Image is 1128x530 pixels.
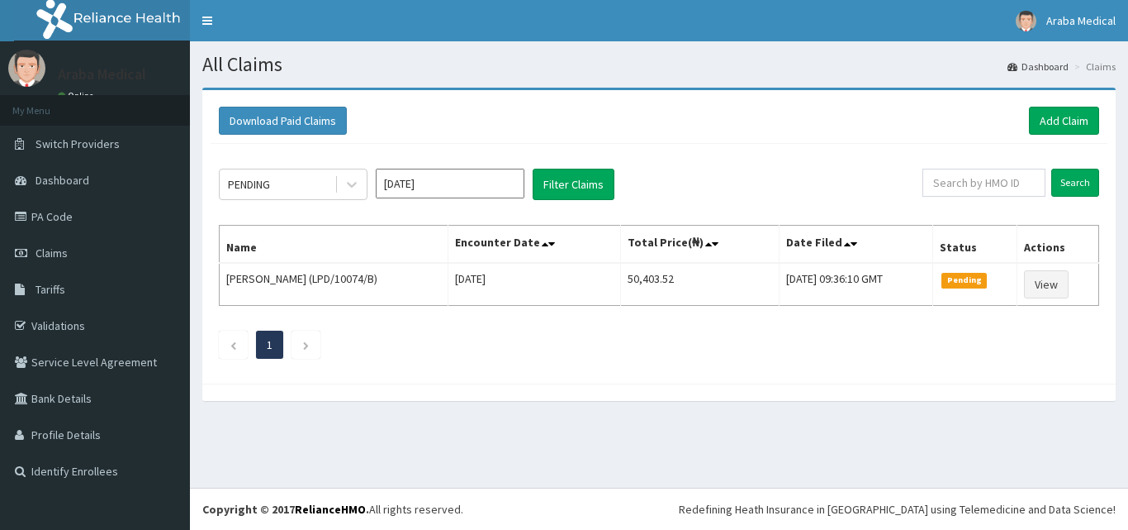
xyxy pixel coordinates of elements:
[267,337,273,352] a: Page 1 is your current page
[679,501,1116,518] div: Redefining Heath Insurance in [GEOGRAPHIC_DATA] using Telemedicine and Data Science!
[1017,226,1099,264] th: Actions
[1016,11,1036,31] img: User Image
[933,226,1017,264] th: Status
[448,226,620,264] th: Encounter Date
[36,246,68,260] span: Claims
[1029,107,1099,135] a: Add Claim
[220,226,448,264] th: Name
[219,107,347,135] button: Download Paid Claims
[922,169,1045,197] input: Search by HMO ID
[36,136,120,151] span: Switch Providers
[58,67,146,82] p: Araba Medical
[36,173,89,188] span: Dashboard
[533,169,614,200] button: Filter Claims
[620,226,780,264] th: Total Price(₦)
[941,273,987,288] span: Pending
[1070,60,1116,74] li: Claims
[1046,13,1116,28] span: Araba Medical
[202,54,1116,75] h1: All Claims
[620,263,780,306] td: 50,403.52
[36,282,65,297] span: Tariffs
[230,337,237,352] a: Previous page
[1007,60,1069,74] a: Dashboard
[376,169,524,198] input: Select Month and Year
[220,263,448,306] td: [PERSON_NAME] (LPD/10074/B)
[190,488,1128,530] footer: All rights reserved.
[780,263,933,306] td: [DATE] 09:36:10 GMT
[780,226,933,264] th: Date Filed
[202,502,369,517] strong: Copyright © 2017 .
[295,502,366,517] a: RelianceHMO
[58,90,97,102] a: Online
[1051,169,1099,197] input: Search
[302,337,310,352] a: Next page
[1024,270,1069,298] a: View
[228,176,270,193] div: PENDING
[8,50,45,87] img: User Image
[448,263,620,306] td: [DATE]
